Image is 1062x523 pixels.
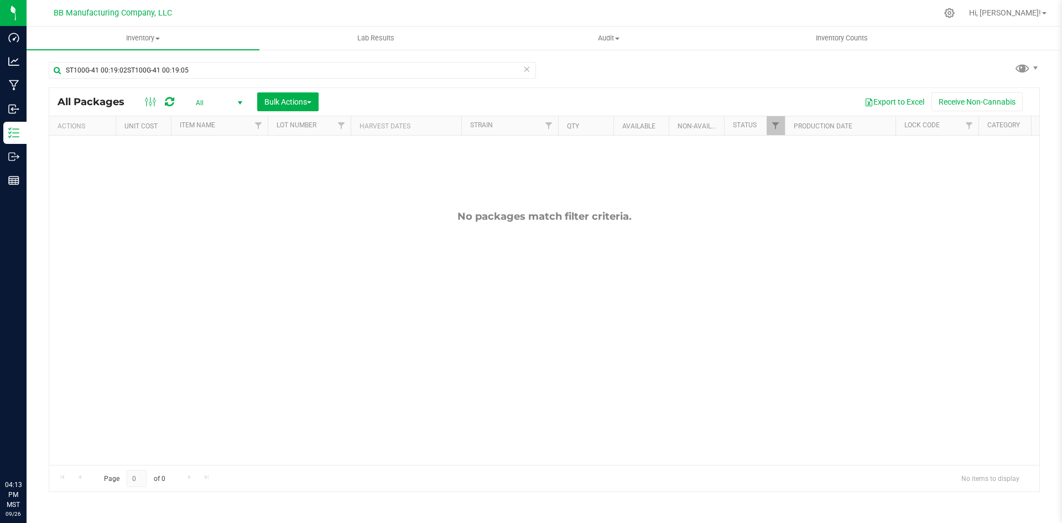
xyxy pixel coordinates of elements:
[95,470,174,487] span: Page of 0
[943,8,956,18] div: Manage settings
[952,470,1028,486] span: No items to display
[567,122,579,130] a: Qty
[259,27,492,50] a: Lab Results
[257,92,319,111] button: Bulk Actions
[493,33,725,43] span: Audit
[904,121,940,129] a: Lock Code
[8,175,19,186] inline-svg: Reports
[726,27,959,50] a: Inventory Counts
[767,116,785,135] a: Filter
[180,121,215,129] a: Item Name
[277,121,316,129] a: Lot Number
[5,480,22,510] p: 04:13 PM MST
[351,116,461,136] th: Harvest Dates
[54,8,172,18] span: BB Manufacturing Company, LLC
[470,121,493,129] a: Strain
[8,80,19,91] inline-svg: Manufacturing
[960,116,978,135] a: Filter
[801,33,883,43] span: Inventory Counts
[5,510,22,518] p: 09/26
[27,27,259,50] a: Inventory
[11,434,44,468] iframe: Resource center
[33,433,46,446] iframe: Resource center unread badge
[8,32,19,43] inline-svg: Dashboard
[492,27,725,50] a: Audit
[124,122,158,130] a: Unit Cost
[987,121,1020,129] a: Category
[58,122,111,130] div: Actions
[342,33,409,43] span: Lab Results
[332,116,351,135] a: Filter
[540,116,558,135] a: Filter
[8,151,19,162] inline-svg: Outbound
[8,56,19,67] inline-svg: Analytics
[794,122,852,130] a: Production Date
[49,62,536,79] input: Search Package ID, Item Name, SKU, Lot or Part Number...
[523,62,530,76] span: Clear
[27,33,259,43] span: Inventory
[733,121,757,129] a: Status
[8,103,19,115] inline-svg: Inbound
[49,210,1039,222] div: No packages match filter criteria.
[8,127,19,138] inline-svg: Inventory
[264,97,311,106] span: Bulk Actions
[58,96,136,108] span: All Packages
[249,116,268,135] a: Filter
[622,122,655,130] a: Available
[931,92,1023,111] button: Receive Non-Cannabis
[857,92,931,111] button: Export to Excel
[969,8,1041,17] span: Hi, [PERSON_NAME]!
[678,122,727,130] a: Non-Available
